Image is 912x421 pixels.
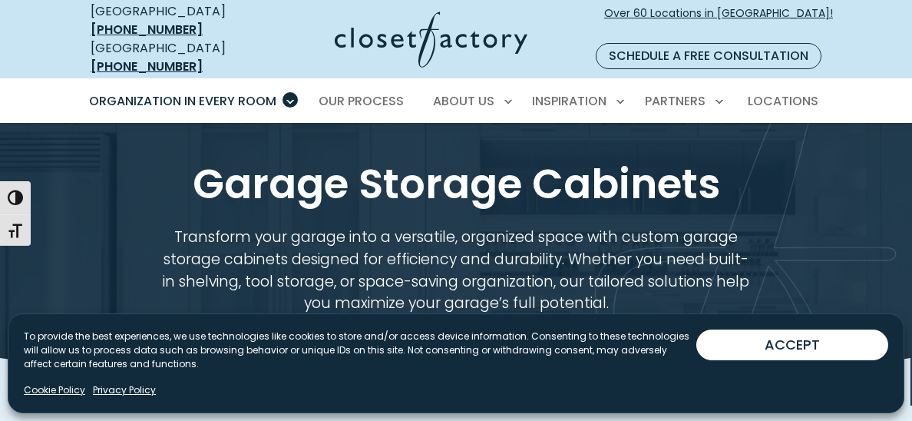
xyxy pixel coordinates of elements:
[532,92,606,110] span: Inspiration
[696,330,888,360] button: ACCEPT
[91,2,258,39] div: [GEOGRAPHIC_DATA]
[319,92,404,110] span: Our Process
[91,39,258,76] div: [GEOGRAPHIC_DATA]
[433,92,494,110] span: About Us
[91,21,203,38] a: [PHONE_NUMBER]
[24,383,85,397] a: Cookie Policy
[101,160,811,208] h1: Garage Storage Cabinets
[335,12,527,68] img: Closet Factory Logo
[604,5,833,38] span: Over 60 Locations in [GEOGRAPHIC_DATA]!
[91,58,203,75] a: [PHONE_NUMBER]
[645,92,705,110] span: Partners
[78,80,834,123] nav: Primary Menu
[24,330,696,371] p: To provide the best experiences, we use technologies like cookies to store and/or access device i...
[89,92,276,110] span: Organization in Every Room
[93,383,156,397] a: Privacy Policy
[596,43,821,69] a: Schedule a Free Consultation
[162,227,750,315] p: Transform your garage into a versatile, organized space with custom garage storage cabinets desig...
[748,92,818,110] span: Locations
